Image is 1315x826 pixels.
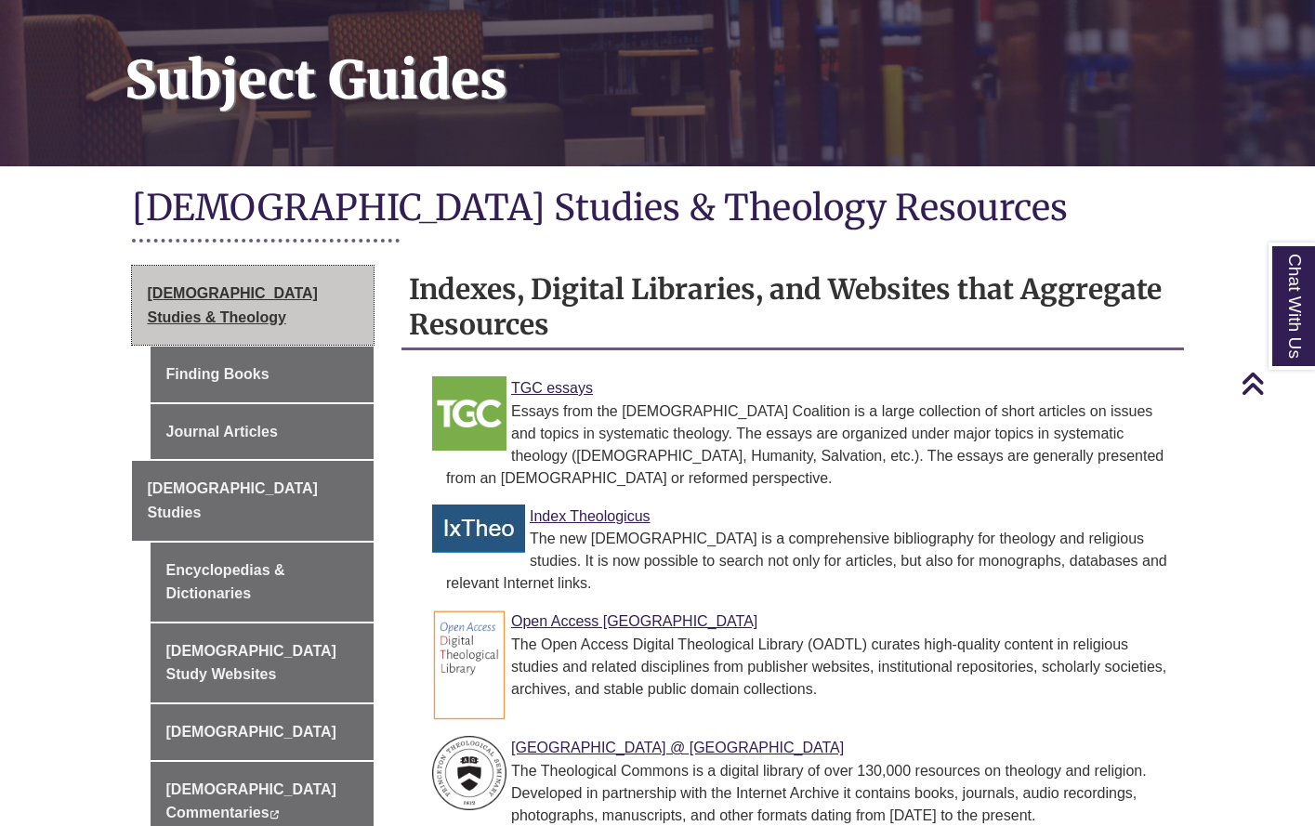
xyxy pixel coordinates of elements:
[132,185,1184,234] h1: [DEMOGRAPHIC_DATA] Studies & Theology Resources
[151,543,375,622] a: Encyclopedias & Dictionaries
[401,266,1184,350] h2: Indexes, Digital Libraries, and Websites that Aggregate Resources
[151,704,375,760] a: [DEMOGRAPHIC_DATA]
[132,461,375,540] a: [DEMOGRAPHIC_DATA] Studies
[530,508,651,524] a: Link to Index Theologicus Index Theologicus
[432,610,506,721] img: Link to OADTL
[511,613,757,629] a: Link to OADTL Open Access [GEOGRAPHIC_DATA]
[511,740,844,755] a: Link to PTS [GEOGRAPHIC_DATA] @ [GEOGRAPHIC_DATA]
[151,404,375,460] a: Journal Articles
[446,400,1169,490] div: Essays from the [DEMOGRAPHIC_DATA] Coalition is a large collection of short articles on issues an...
[432,376,506,451] img: Link to TGC Essays
[1241,371,1310,396] a: Back to Top
[511,380,593,396] a: Link to TGC Essays TGC essays
[446,528,1169,595] div: The new [DEMOGRAPHIC_DATA] is a comprehensive bibliography for theology and religious studies. It...
[270,810,280,819] i: This link opens in a new window
[432,736,506,810] img: Link to PTS
[148,480,318,520] span: [DEMOGRAPHIC_DATA] Studies
[151,623,375,702] a: [DEMOGRAPHIC_DATA] Study Websites
[148,285,318,325] span: [DEMOGRAPHIC_DATA] Studies & Theology
[151,347,375,402] a: Finding Books
[446,634,1169,701] div: The Open Access Digital Theological Library (OADTL) curates high-quality content in religious stu...
[132,266,375,345] a: [DEMOGRAPHIC_DATA] Studies & Theology
[432,505,525,553] img: Link to Index Theologicus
